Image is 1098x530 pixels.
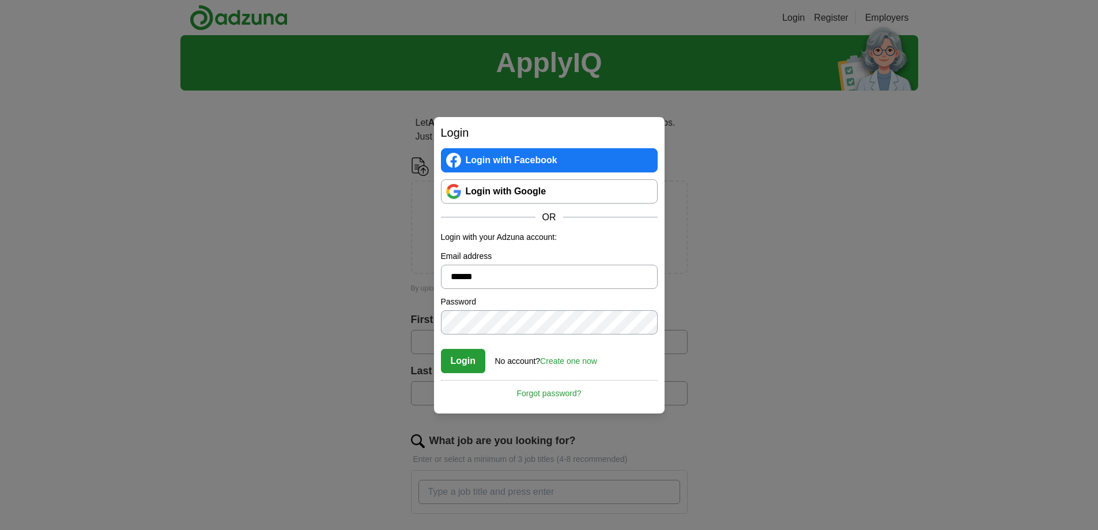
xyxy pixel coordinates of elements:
[535,211,563,224] span: OR
[441,349,486,373] button: Login
[441,380,658,400] a: Forgot password?
[441,148,658,172] a: Login with Facebook
[441,296,658,308] label: Password
[441,124,658,141] h2: Login
[540,356,597,366] a: Create one now
[441,231,658,243] p: Login with your Adzuna account:
[441,179,658,204] a: Login with Google
[441,250,658,262] label: Email address
[495,348,597,367] div: No account?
